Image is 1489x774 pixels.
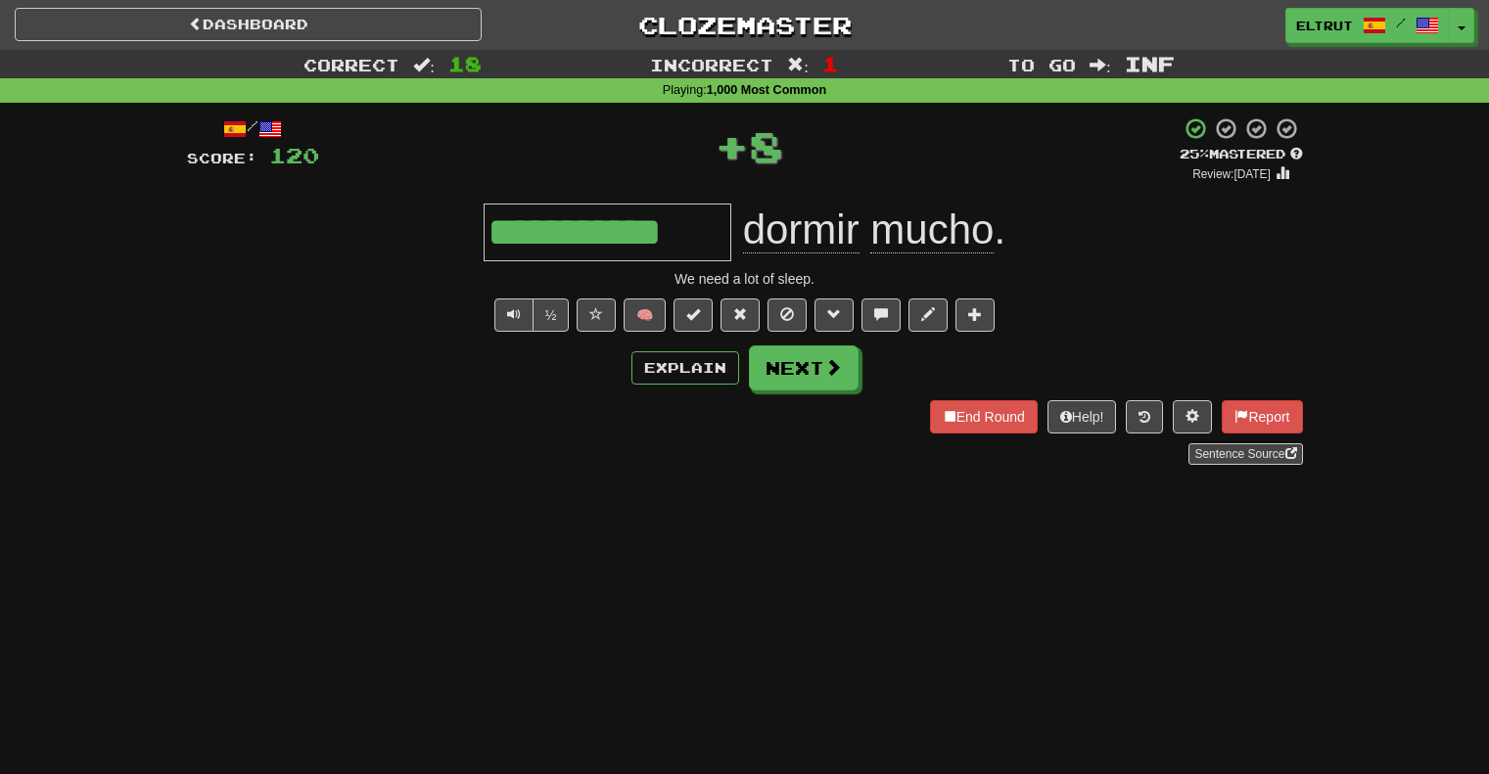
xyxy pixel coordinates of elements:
a: Clozemaster [511,8,978,42]
button: Edit sentence (alt+d) [908,298,948,332]
span: + [715,116,749,175]
span: mucho [870,206,994,253]
div: We need a lot of sleep. [187,269,1303,289]
button: Set this sentence to 100% Mastered (alt+m) [674,298,713,332]
span: Correct [303,55,399,74]
span: Inf [1125,52,1175,75]
a: Dashboard [15,8,482,41]
small: Review: [DATE] [1192,167,1271,181]
span: Incorrect [650,55,773,74]
button: ½ [533,298,570,332]
strong: 1,000 Most Common [707,83,826,97]
a: eltrut / [1285,8,1450,43]
span: . [731,206,1005,253]
button: Report [1222,400,1302,433]
span: 18 [448,52,482,75]
span: dormir [743,206,860,253]
span: 120 [269,143,319,167]
span: : [413,57,435,73]
button: Favorite sentence (alt+f) [577,298,616,332]
button: Add to collection (alt+a) [955,298,995,332]
button: Next [749,345,859,390]
button: Grammar (alt+g) [814,298,854,332]
span: / [1396,16,1406,29]
button: Reset to 0% Mastered (alt+r) [721,298,760,332]
span: eltrut [1296,17,1353,34]
button: Round history (alt+y) [1126,400,1163,433]
div: Text-to-speech controls [490,298,570,332]
span: Score: [187,150,257,166]
span: : [1090,57,1111,73]
div: / [187,116,319,141]
button: Discuss sentence (alt+u) [861,298,901,332]
button: 🧠 [624,298,666,332]
button: End Round [930,400,1038,433]
button: Help! [1047,400,1117,433]
button: Play sentence audio (ctl+space) [494,298,534,332]
span: To go [1007,55,1076,74]
span: 25 % [1180,146,1209,161]
button: Explain [631,351,739,385]
button: Ignore sentence (alt+i) [768,298,807,332]
span: : [787,57,809,73]
a: Sentence Source [1188,443,1302,465]
span: 1 [822,52,839,75]
span: 8 [749,121,783,170]
div: Mastered [1180,146,1303,163]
